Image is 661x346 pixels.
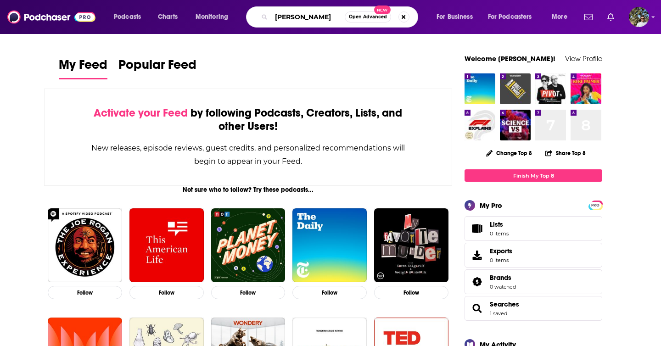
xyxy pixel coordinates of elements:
[465,296,602,321] span: Searches
[629,7,649,27] img: User Profile
[482,10,545,24] button: open menu
[490,220,503,229] span: Lists
[465,169,602,182] a: Finish My Top 8
[490,273,511,282] span: Brands
[59,57,107,79] a: My Feed
[465,269,602,294] span: Brands
[465,73,495,104] img: The Daily
[552,11,567,23] span: More
[48,208,122,283] img: The Joe Rogan Experience
[490,230,509,237] span: 0 items
[255,6,427,28] div: Search podcasts, credits, & more...
[468,302,486,315] a: Searches
[490,310,507,317] a: 1 saved
[59,57,107,78] span: My Feed
[490,273,516,282] a: Brands
[196,11,228,23] span: Monitoring
[571,73,601,104] img: Baby, This is Keke Palmer
[374,286,448,299] button: Follow
[465,216,602,241] a: Lists
[488,11,532,23] span: For Podcasters
[44,186,452,194] div: Not sure who to follow? Try these podcasts...
[189,10,240,24] button: open menu
[490,257,512,263] span: 0 items
[90,141,406,168] div: New releases, episode reviews, guest credits, and personalized recommendations will begin to appe...
[107,10,153,24] button: open menu
[490,284,516,290] a: 0 watched
[629,7,649,27] button: Show profile menu
[468,275,486,288] a: Brands
[118,57,196,79] a: Popular Feed
[271,10,345,24] input: Search podcasts, credits, & more...
[430,10,484,24] button: open menu
[114,11,141,23] span: Podcasts
[7,8,95,26] img: Podchaser - Follow, Share and Rate Podcasts
[581,9,596,25] a: Show notifications dropdown
[152,10,183,24] a: Charts
[90,106,406,133] div: by following Podcasts, Creators, Lists, and other Users!
[468,222,486,235] span: Lists
[48,286,122,299] button: Follow
[211,286,286,299] button: Follow
[590,202,601,209] span: PRO
[500,73,531,104] img: How I Built This with Guy Raz
[349,15,387,19] span: Open Advanced
[129,286,204,299] button: Follow
[374,6,391,14] span: New
[292,286,367,299] button: Follow
[468,249,486,262] span: Exports
[465,110,495,140] img: F1 Explains
[629,7,649,27] span: Logged in as nicktotin
[374,208,448,283] img: My Favorite Murder with Karen Kilgariff and Georgia Hardstark
[590,201,601,208] a: PRO
[490,220,509,229] span: Lists
[490,247,512,255] span: Exports
[437,11,473,23] span: For Business
[94,106,188,120] span: Activate your Feed
[211,208,286,283] img: Planet Money
[292,208,367,283] img: The Daily
[465,54,555,63] a: Welcome [PERSON_NAME]!
[545,10,579,24] button: open menu
[481,147,538,159] button: Change Top 8
[535,73,566,104] img: Pivot
[490,300,519,308] a: Searches
[565,54,602,63] a: View Profile
[118,57,196,78] span: Popular Feed
[345,11,391,22] button: Open AdvancedNew
[545,144,586,162] button: Share Top 8
[604,9,618,25] a: Show notifications dropdown
[480,201,502,210] div: My Pro
[129,208,204,283] img: This American Life
[158,11,178,23] span: Charts
[465,243,602,268] a: Exports
[500,110,531,140] img: Science Vs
